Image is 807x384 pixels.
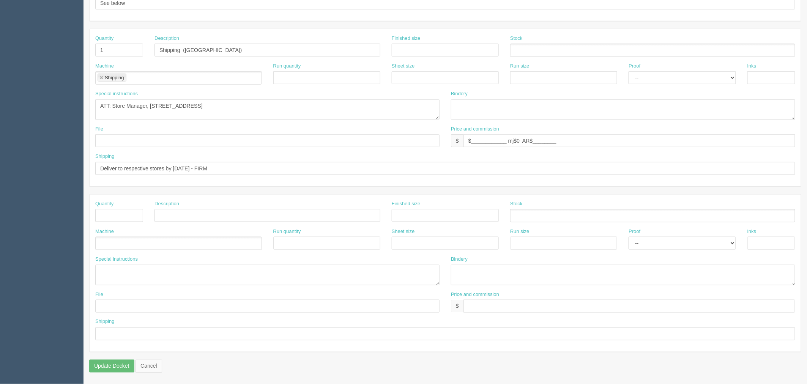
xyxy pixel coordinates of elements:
label: Quantity [95,200,113,208]
label: Inks [747,63,757,70]
label: Machine [95,63,114,70]
label: Stock [510,200,523,208]
div: $ [451,300,463,313]
label: Price and commission [451,126,499,133]
label: Run quantity [273,228,301,235]
label: Sheet size [392,228,415,235]
label: Description [154,200,179,208]
label: Stock [510,35,523,42]
label: Special instructions [95,90,138,98]
label: Run quantity [273,63,301,70]
div: Shipping [105,75,124,80]
label: Run size [510,63,530,70]
label: Price and commission [451,291,499,298]
label: Bindery [451,256,468,263]
textarea: ATT: Store Manager, [STREET_ADDRESS] [95,99,440,120]
label: Shipping [95,153,115,160]
span: translation missing: en.helpers.links.cancel [140,363,157,369]
label: Run size [510,228,530,235]
label: Quantity [95,35,113,42]
label: Proof [629,228,640,235]
label: Description [154,35,179,42]
label: File [95,291,103,298]
label: Shipping [95,318,115,326]
label: Sheet size [392,63,415,70]
label: Special instructions [95,256,138,263]
label: Finished size [392,200,421,208]
label: Bindery [451,90,468,98]
a: Cancel [136,360,162,373]
input: Update Docket [89,360,134,373]
div: $ [451,134,463,147]
label: Proof [629,63,640,70]
label: Finished size [392,35,421,42]
label: Inks [747,228,757,235]
label: Machine [95,228,114,235]
label: File [95,126,103,133]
